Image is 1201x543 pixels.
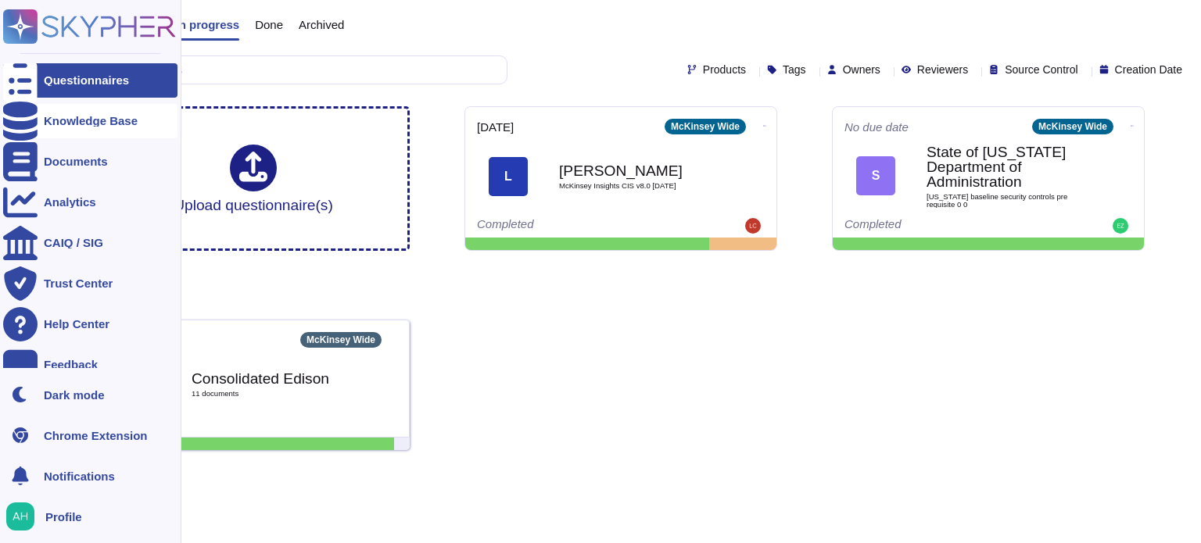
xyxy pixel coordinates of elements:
[844,121,909,133] span: No due date
[174,145,333,213] div: Upload questionnaire(s)
[299,19,344,30] span: Archived
[1115,64,1182,75] span: Creation Date
[44,389,105,401] div: Dark mode
[489,157,528,196] div: L
[3,63,177,98] a: Questionnaires
[3,418,177,452] a: Chrome Extension
[917,64,968,75] span: Reviewers
[3,226,177,260] a: CAIQ / SIG
[192,371,348,386] b: Consolidated Edison
[665,119,746,134] div: McKinsey Wide
[300,332,382,348] div: McKinsey Wide
[927,145,1083,190] b: State of [US_STATE] Department of Administration
[44,318,109,330] div: Help Center
[175,19,239,30] span: In progress
[927,193,1083,208] span: [US_STATE] baseline security controls pre requisite 0 0
[559,182,715,190] span: McKinsey Insights CIS v8.0 [DATE]
[255,19,283,30] span: Done
[783,64,806,75] span: Tags
[44,237,103,248] div: CAIQ / SIG
[3,185,177,220] a: Analytics
[843,64,880,75] span: Owners
[3,104,177,138] a: Knowledge Base
[45,511,82,523] span: Profile
[745,218,761,234] img: user
[703,64,746,75] span: Products
[44,359,98,370] div: Feedback
[44,470,115,482] span: Notifications
[44,277,113,289] div: Trust Center
[3,307,177,341] a: Help Center
[3,499,45,534] button: user
[44,430,148,441] div: Chrome Extension
[844,218,1036,234] div: Completed
[3,348,177,382] a: Feedback
[1005,64,1077,75] span: Source Control
[192,390,348,398] span: 11 document s
[3,145,177,179] a: Documents
[44,155,108,167] div: Documents
[6,502,34,530] img: user
[44,115,138,127] div: Knowledge Base
[62,56,507,84] input: Search by keywords
[3,266,177,301] a: Trust Center
[44,196,96,208] div: Analytics
[1113,218,1128,234] img: user
[1032,119,1113,134] div: McKinsey Wide
[477,218,669,234] div: Completed
[44,74,129,86] div: Questionnaires
[559,163,715,178] b: [PERSON_NAME]
[856,156,895,195] div: S
[477,121,514,133] span: [DATE]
